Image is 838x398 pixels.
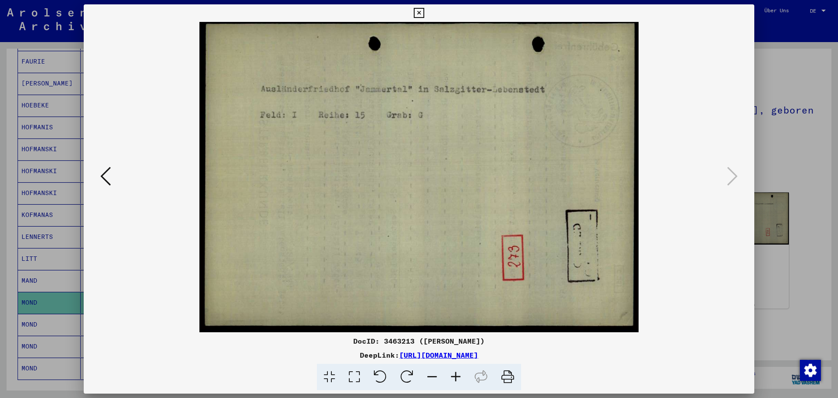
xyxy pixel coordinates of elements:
[84,350,754,360] div: DeepLink:
[399,351,478,359] a: [URL][DOMAIN_NAME]
[799,359,820,380] div: Zustimmung ändern
[800,360,821,381] img: Zustimmung ändern
[84,336,754,346] div: DocID: 3463213 ([PERSON_NAME])
[114,22,724,332] img: 002.jpg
